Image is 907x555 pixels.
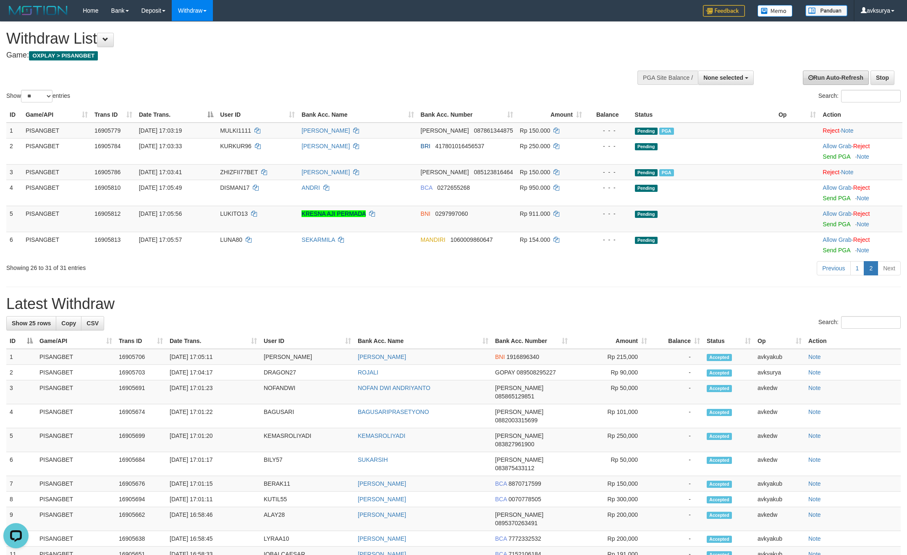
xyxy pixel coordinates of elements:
span: Pending [635,237,658,244]
td: BILY57 [260,452,354,476]
a: Note [857,221,869,228]
th: Date Trans.: activate to sort column ascending [166,333,260,349]
td: Rp 90,000 [571,365,650,380]
th: Date Trans.: activate to sort column descending [136,107,217,123]
a: Allow Grab [823,184,851,191]
span: Rp 911.000 [520,210,550,217]
th: Op: activate to sort column ascending [754,333,805,349]
span: None selected [703,74,743,81]
td: avkedw [754,404,805,428]
h1: Latest Withdraw [6,296,901,312]
td: 16905699 [115,428,166,452]
span: Copy 417801016456537 to clipboard [435,143,485,149]
span: Show 25 rows [12,320,51,327]
td: PISANGBET [36,349,115,365]
td: - [650,404,703,428]
a: Copy [56,316,81,330]
span: Pending [635,169,658,176]
a: Previous [817,261,850,275]
div: - - - [589,236,628,244]
a: [PERSON_NAME] [358,480,406,487]
th: Bank Acc. Name: activate to sort column ascending [354,333,492,349]
a: Reject [853,143,870,149]
span: [PERSON_NAME] [421,169,469,175]
span: Accepted [707,457,732,464]
a: [PERSON_NAME] [301,143,350,149]
div: Showing 26 to 31 of 31 entries [6,260,372,272]
span: Pending [635,128,658,135]
th: Action [819,107,902,123]
span: Accepted [707,385,732,392]
a: Note [857,153,869,160]
td: PISANGBET [36,492,115,507]
th: Bank Acc. Name: activate to sort column ascending [298,107,417,123]
td: 4 [6,404,36,428]
a: Note [808,456,821,463]
span: Accepted [707,512,732,519]
div: - - - [589,126,628,135]
a: Note [808,432,821,439]
td: · [819,164,902,180]
td: avkedw [754,428,805,452]
span: · [823,143,853,149]
th: Trans ID: activate to sort column ascending [91,107,136,123]
td: PISANGBET [36,365,115,380]
button: None selected [698,71,754,85]
td: - [650,507,703,531]
a: Note [857,195,869,202]
td: 2 [6,365,36,380]
th: Trans ID: activate to sort column ascending [115,333,166,349]
a: Stop [870,71,894,85]
td: · [819,138,902,164]
a: Note [857,247,869,254]
a: Note [841,127,854,134]
span: 16905779 [94,127,121,134]
td: 16905694 [115,492,166,507]
img: panduan.png [805,5,847,16]
td: avkedw [754,507,805,531]
td: PISANGBET [36,507,115,531]
span: Accepted [707,433,732,440]
span: [DATE] 17:05:49 [139,184,182,191]
td: · [819,180,902,206]
td: PISANGBET [36,380,115,404]
input: Search: [841,316,901,329]
a: [PERSON_NAME] [358,496,406,503]
a: [PERSON_NAME] [358,535,406,542]
a: Allow Grab [823,236,851,243]
td: 1 [6,123,22,139]
span: · [823,236,853,243]
a: Reject [853,236,870,243]
span: Copy 085123816464 to clipboard [474,169,513,175]
a: Note [808,408,821,415]
th: Status [632,107,775,123]
td: 16905703 [115,365,166,380]
a: Note [808,369,821,376]
span: Accepted [707,536,732,543]
td: - [650,476,703,492]
td: 16905676 [115,476,166,492]
td: - [650,531,703,547]
td: ALAY28 [260,507,354,531]
span: Copy 083875433112 to clipboard [495,465,534,471]
span: [PERSON_NAME] [495,385,543,391]
td: 4 [6,180,22,206]
td: PISANGBET [22,180,91,206]
span: BCA [421,184,433,191]
td: avkedw [754,380,805,404]
span: [DATE] 17:03:33 [139,143,182,149]
span: Rp 250.000 [520,143,550,149]
td: Rp 250,000 [571,428,650,452]
td: DRAGON27 [260,365,354,380]
a: Reject [853,210,870,217]
span: 16905812 [94,210,121,217]
a: Reject [823,127,839,134]
td: PISANGBET [22,164,91,180]
span: Copy 083827961900 to clipboard [495,441,534,448]
span: CSV [87,320,99,327]
a: Allow Grab [823,210,851,217]
a: Allow Grab [823,143,851,149]
th: Balance [585,107,632,123]
th: Action [805,333,901,349]
a: KRESNA AJI PERMADA [301,210,366,217]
